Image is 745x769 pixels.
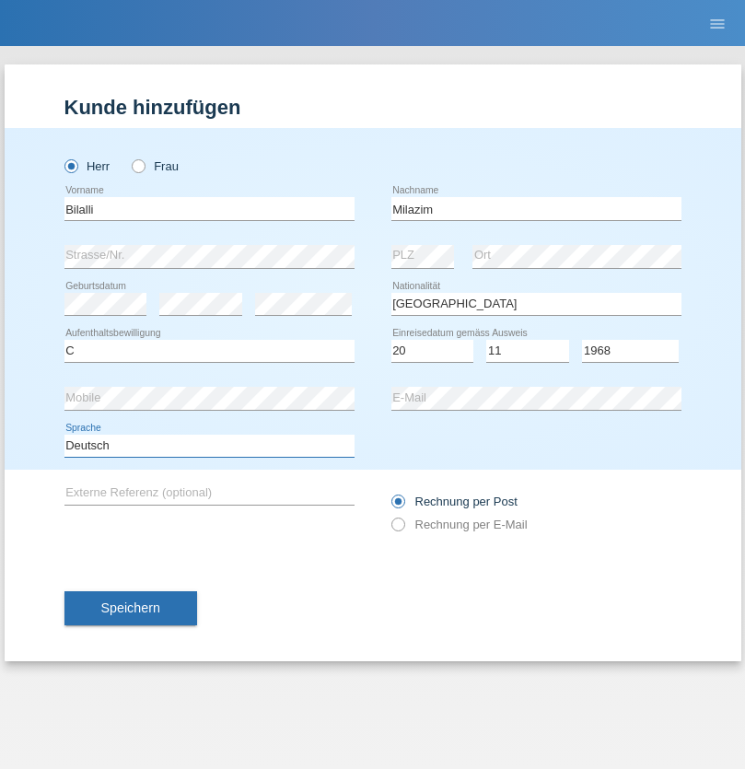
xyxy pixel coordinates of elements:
label: Rechnung per Post [391,495,518,508]
label: Herr [64,159,111,173]
h1: Kunde hinzufügen [64,96,681,119]
i: menu [708,15,727,33]
label: Rechnung per E-Mail [391,518,528,531]
input: Frau [132,159,144,171]
span: Speichern [101,600,160,615]
input: Rechnung per Post [391,495,403,518]
button: Speichern [64,591,197,626]
input: Herr [64,159,76,171]
label: Frau [132,159,179,173]
a: menu [699,17,736,29]
input: Rechnung per E-Mail [391,518,403,541]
